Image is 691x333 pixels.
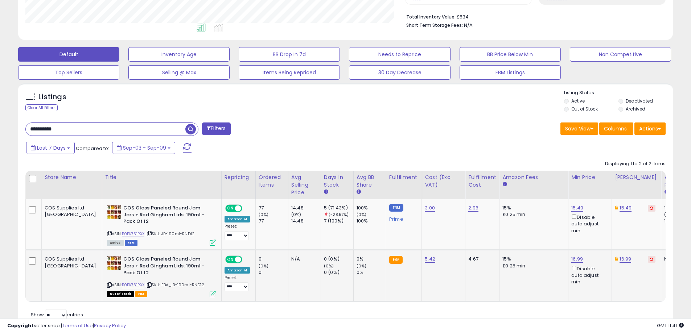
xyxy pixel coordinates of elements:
[145,282,204,288] span: | SKU: FBA_JB-190ml-RND12
[571,174,609,181] div: Min Price
[291,256,315,262] div: N/A
[620,255,631,263] a: 16.99
[107,256,122,270] img: 51NSBRv1WPL._SL40_.jpg
[122,231,145,237] a: B0BK731RXX
[664,189,669,195] small: Avg Win Price.
[45,205,96,218] div: COS Supplies ltd [GEOGRAPHIC_DATA]
[259,263,269,269] small: (0%)
[425,174,462,189] div: Cost (Exc. VAT)
[615,205,618,210] i: This overrides the store level Dynamic Max Price for this listing
[664,174,691,189] div: Avg Win Price
[239,65,340,80] button: Items Being Repriced
[324,263,334,269] small: (0%)
[389,174,419,181] div: Fulfillment
[406,22,463,28] b: Short Term Storage Fees:
[502,263,563,269] div: £0.25 min
[626,98,653,104] label: Deactivated
[291,205,321,211] div: 14.48
[657,322,684,329] span: 2025-09-17 11:41 GMT
[241,205,252,212] span: OFF
[425,204,435,212] a: 3.00
[259,174,285,189] div: Ordered Items
[26,142,75,154] button: Last 7 Days
[502,181,507,188] small: Amazon Fees.
[123,256,211,278] b: COS Glass Paneled Round Jam Jars + Red Gingham Lids: 190ml - Pack Of 12
[123,205,211,227] b: COS Glass Paneled Round Jam Jars + Red Gingham Lids: 190ml - Pack Of 12
[94,322,126,329] a: Privacy Policy
[571,255,583,263] a: 16.99
[406,14,456,20] b: Total Inventory Value:
[357,256,386,262] div: 0%
[357,205,386,211] div: 100%
[468,204,478,212] a: 2.96
[406,12,660,21] li: £534
[357,263,367,269] small: (0%)
[357,269,386,276] div: 0%
[571,204,583,212] a: 15.49
[107,256,216,296] div: ASIN:
[502,256,563,262] div: 15%
[570,47,671,62] button: Non Competitive
[502,174,565,181] div: Amazon Fees
[389,256,403,264] small: FBA
[460,65,561,80] button: FBM Listings
[107,205,216,245] div: ASIN:
[123,144,166,151] span: Sep-03 - Sep-09
[389,204,403,212] small: FBM
[45,174,99,181] div: Store Name
[634,122,666,135] button: Actions
[564,90,673,96] p: Listing States:
[62,322,93,329] a: Terms of Use
[107,205,122,219] img: 51NSBRv1WPL._SL40_.jpg
[38,92,66,102] h5: Listings
[464,22,473,29] span: N/A
[605,161,666,167] div: Displaying 1 to 2 of 2 items
[324,218,353,224] div: 7 (100%)
[357,189,361,195] small: Avg BB Share.
[135,291,148,297] span: FBA
[259,212,269,217] small: (0%)
[226,205,235,212] span: ON
[571,213,606,234] div: Disable auto adjust min
[291,174,318,196] div: Avg Selling Price
[226,257,235,263] span: ON
[357,212,367,217] small: (0%)
[650,206,653,210] i: Revert to store-level Dynamic Max Price
[45,256,96,269] div: COS Supplies ltd [GEOGRAPHIC_DATA]
[324,189,328,195] small: Days In Stock.
[76,145,109,152] span: Compared to:
[349,65,450,80] button: 30 Day Decrease
[107,240,124,246] span: All listings currently available for purchase on Amazon
[128,65,230,80] button: Selling @ Max
[225,275,250,292] div: Preset:
[324,174,350,189] div: Days In Stock
[7,322,126,329] div: seller snap | |
[560,122,598,135] button: Save View
[291,218,321,224] div: 14.48
[259,218,288,224] div: 77
[604,125,627,132] span: Columns
[225,224,250,240] div: Preset:
[425,255,435,263] a: 5.42
[31,311,83,318] span: Show: entries
[225,216,250,222] div: Amazon AI
[128,47,230,62] button: Inventory Age
[112,142,175,154] button: Sep-03 - Sep-09
[357,218,386,224] div: 100%
[324,205,353,211] div: 5 (71.43%)
[599,122,633,135] button: Columns
[7,322,34,329] strong: Copyright
[291,212,301,217] small: (0%)
[620,204,632,212] a: 15.49
[241,257,252,263] span: OFF
[25,104,58,111] div: Clear All Filters
[571,106,598,112] label: Out of Stock
[615,174,658,181] div: [PERSON_NAME]
[468,174,496,189] div: Fulfillment Cost
[37,144,66,151] span: Last 7 Days
[349,47,450,62] button: Needs to Reprice
[125,240,138,246] span: FBM
[202,122,230,135] button: Filters
[664,256,688,262] div: N/A
[468,256,494,262] div: 4.67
